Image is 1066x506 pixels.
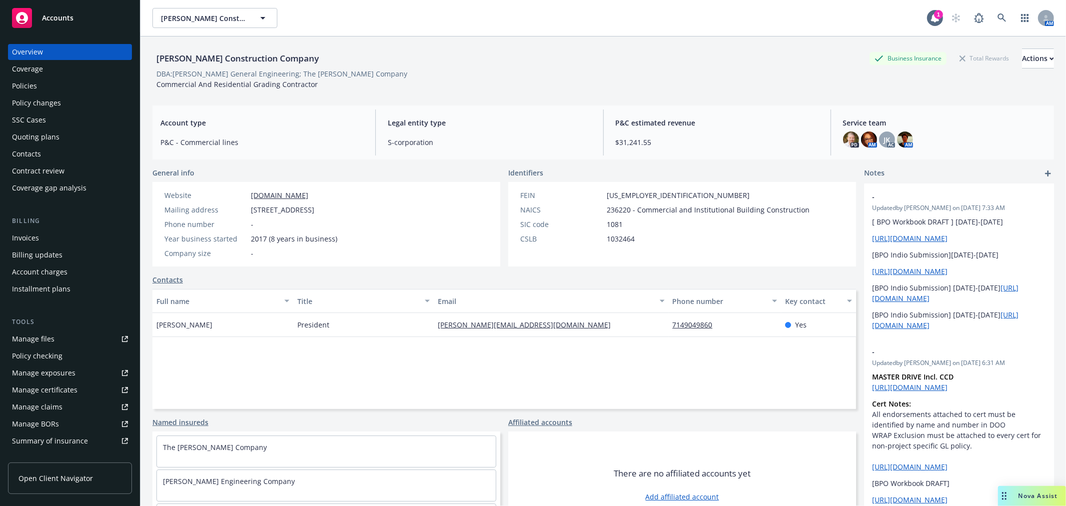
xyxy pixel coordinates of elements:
div: Key contact [785,296,841,306]
p: [ BPO Workbook DRAFT ] [DATE]-[DATE] [872,216,1046,227]
span: Yes [795,319,807,330]
span: Service team [843,117,1046,128]
div: DBA: [PERSON_NAME] General Engineering; The [PERSON_NAME] Company [156,68,407,79]
div: Manage BORs [12,416,59,432]
div: Billing updates [12,247,62,263]
div: Policies [12,78,37,94]
button: Nova Assist [998,486,1066,506]
div: Policy checking [12,348,62,364]
a: Contacts [8,146,132,162]
button: Title [293,289,434,313]
div: Business Insurance [870,52,947,64]
div: [PERSON_NAME] Construction Company [152,52,323,65]
span: [PERSON_NAME] [156,319,212,330]
div: SSC Cases [12,112,46,128]
div: -Updatedby [PERSON_NAME] on [DATE] 7:33 AM[ BPO Workbook DRAFT ] [DATE]-[DATE][URL][DOMAIN_NAME][... [864,183,1054,338]
a: [URL][DOMAIN_NAME] [872,233,948,243]
span: P&C - Commercial lines [160,137,363,147]
strong: Cert Notes: [872,399,911,408]
span: - [872,191,1020,202]
a: Switch app [1015,8,1035,28]
div: NAICS [520,204,603,215]
div: Coverage gap analysis [12,180,86,196]
a: Contacts [152,274,183,285]
span: - [872,346,1020,357]
span: Commercial And Residential Grading Contractor [156,79,318,89]
span: 1081 [607,219,623,229]
div: Phone number [673,296,766,306]
a: Policy changes [8,95,132,111]
span: S-corporation [388,137,591,147]
div: Overview [12,44,43,60]
div: Coverage [12,61,43,77]
span: JK [884,134,890,145]
div: FEIN [520,190,603,200]
a: Quoting plans [8,129,132,145]
span: General info [152,167,194,178]
p: [BPO Indio Submission] [DATE]-[DATE] [872,282,1046,303]
div: Year business started [164,233,247,244]
a: Invoices [8,230,132,246]
span: - [251,219,253,229]
p: [BPO Indio Submission] [DATE]-[DATE] [872,309,1046,330]
div: Tools [8,317,132,327]
span: [PERSON_NAME] Construction Company [161,13,247,23]
a: Manage claims [8,399,132,415]
a: Manage exposures [8,365,132,381]
img: photo [861,131,877,147]
div: Billing [8,216,132,226]
a: [URL][DOMAIN_NAME] [872,495,948,504]
span: Account type [160,117,363,128]
div: Company size [164,248,247,258]
span: Open Client Navigator [18,473,93,483]
a: Policy checking [8,348,132,364]
a: 7149049860 [673,320,721,329]
span: Legal entity type [388,117,591,128]
a: The [PERSON_NAME] Company [163,442,267,452]
div: SIC code [520,219,603,229]
span: There are no affiliated accounts yet [614,467,751,479]
a: Coverage gap analysis [8,180,132,196]
button: Actions [1022,48,1054,68]
a: add [1042,167,1054,179]
a: Manage certificates [8,382,132,398]
a: [URL][DOMAIN_NAME] [872,266,948,276]
a: Summary of insurance [8,433,132,449]
div: CSLB [520,233,603,244]
a: Add affiliated account [646,491,719,502]
div: Installment plans [12,281,70,297]
p: WRAP Exclusion must be attached to every cert for non-project specific GL policy. [872,430,1046,461]
a: Account charges [8,264,132,280]
div: Policy changes [12,95,61,111]
div: Contacts [12,146,41,162]
button: Key contact [781,289,856,313]
a: Manage files [8,331,132,347]
a: Policies [8,78,132,94]
div: Mailing address [164,204,247,215]
a: Manage BORs [8,416,132,432]
span: Updated by [PERSON_NAME] on [DATE] 7:33 AM [872,203,1046,212]
div: Full name [156,296,278,306]
span: 1032464 [607,233,635,244]
div: Title [297,296,419,306]
div: Manage certificates [12,382,77,398]
a: Affiliated accounts [508,417,572,427]
a: Billing updates [8,247,132,263]
span: [STREET_ADDRESS] [251,204,314,215]
p: All endorsements attached to cert must be identified by name and number in DOO [872,409,1046,430]
a: [PERSON_NAME][EMAIL_ADDRESS][DOMAIN_NAME] [438,320,619,329]
strong: MASTER DRIVE Incl. CCD [872,372,954,381]
div: Website [164,190,247,200]
a: [PERSON_NAME] Engineering Company [163,476,295,486]
img: photo [843,131,859,147]
a: [URL][DOMAIN_NAME] [872,462,948,471]
p: [BPO Workbook DRAFT] [872,478,1046,488]
a: Coverage [8,61,132,77]
span: [US_EMPLOYER_IDENTIFICATION_NUMBER] [607,190,750,200]
span: 236220 - Commercial and Institutional Building Construction [607,204,810,215]
a: Contract review [8,163,132,179]
div: Contract review [12,163,64,179]
div: 1 [934,10,943,19]
div: Manage files [12,331,54,347]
